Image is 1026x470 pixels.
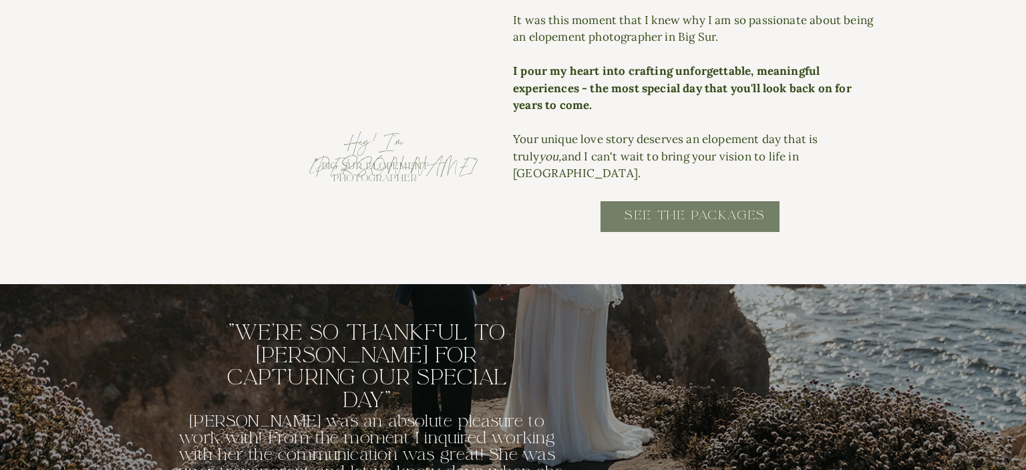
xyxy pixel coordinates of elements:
b: I pour my heart into crafting unforgettable, meaningful experiences - the most special day that y... [513,64,852,112]
p: Hey! I'm [PERSON_NAME] [311,131,440,155]
a: SEE THE PACKAGES [560,207,830,237]
h3: "we're so thankful to [PERSON_NAME] for capturing our special day" [217,322,516,396]
i: you, [539,149,562,164]
h3: big sur elopement photographer [283,160,468,189]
